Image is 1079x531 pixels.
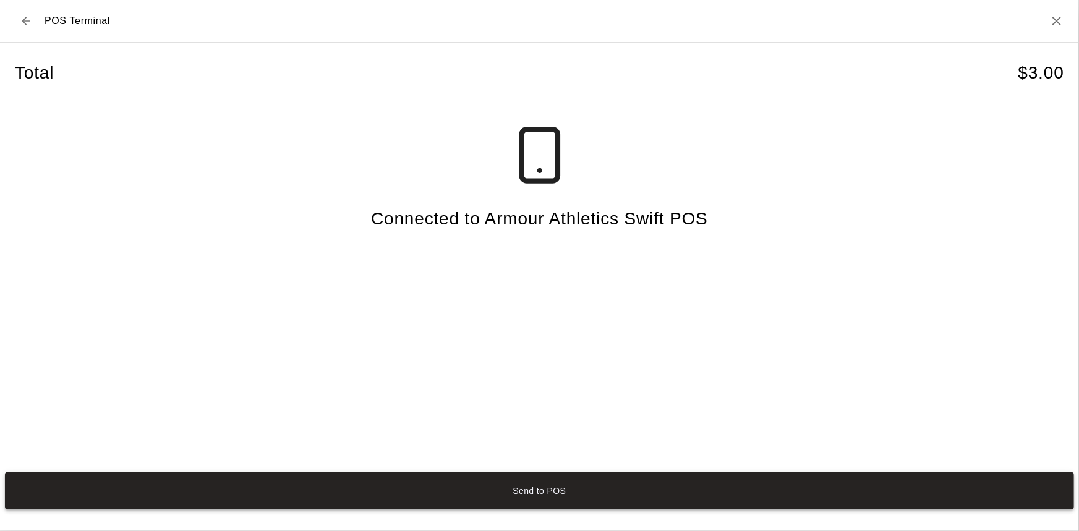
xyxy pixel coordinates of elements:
[15,10,110,32] div: POS Terminal
[1018,62,1064,84] h4: $ 3.00
[15,62,54,84] h4: Total
[15,10,37,32] button: Back to checkout
[1049,14,1064,28] button: Close
[371,208,708,230] h4: Connected to Armour Athletics Swift POS
[5,472,1074,509] button: Send to POS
